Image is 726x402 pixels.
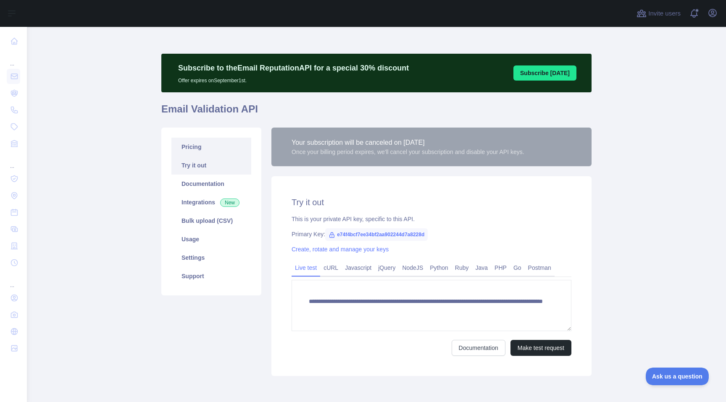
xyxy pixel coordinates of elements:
[292,261,320,274] a: Live test
[171,211,251,230] a: Bulk upload (CSV)
[325,228,428,241] span: e74f4bcf7ee34bf2aa902244d7a8228d
[220,198,239,207] span: New
[171,193,251,211] a: Integrations New
[491,261,510,274] a: PHP
[635,7,682,20] button: Invite users
[452,261,472,274] a: Ruby
[426,261,452,274] a: Python
[171,267,251,285] a: Support
[178,74,409,84] p: Offer expires on September 1st.
[510,261,525,274] a: Go
[7,272,20,289] div: ...
[171,248,251,267] a: Settings
[342,261,375,274] a: Javascript
[292,246,389,253] a: Create, rotate and manage your keys
[7,50,20,67] div: ...
[452,340,505,356] a: Documentation
[161,102,592,123] h1: Email Validation API
[375,261,399,274] a: jQuery
[7,153,20,170] div: ...
[513,65,576,81] button: Subscribe [DATE]
[472,261,492,274] a: Java
[320,261,342,274] a: cURL
[171,175,251,193] a: Documentation
[292,196,571,208] h2: Try it out
[646,368,709,385] iframe: Toggle Customer Support
[292,230,571,238] div: Primary Key:
[399,261,426,274] a: NodeJS
[510,340,571,356] button: Make test request
[171,156,251,175] a: Try it out
[525,261,555,274] a: Postman
[648,9,681,18] span: Invite users
[292,138,524,148] div: Your subscription will be canceled on [DATE]
[292,148,524,156] div: Once your billing period expires, we'll cancel your subscription and disable your API keys.
[171,230,251,248] a: Usage
[178,62,409,74] p: Subscribe to the Email Reputation API for a special 30 % discount
[171,138,251,156] a: Pricing
[292,215,571,223] div: This is your private API key, specific to this API.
